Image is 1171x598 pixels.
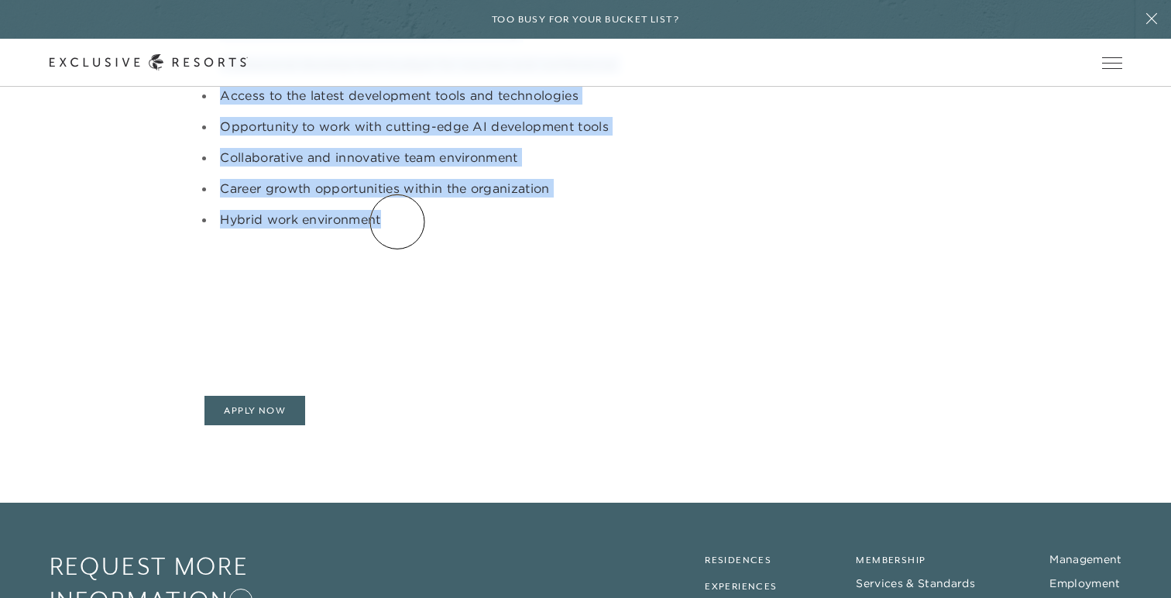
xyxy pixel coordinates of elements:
li: Collaborative and innovative team environment [215,148,967,167]
li: Hybrid work environment [215,210,967,229]
a: Membership [856,555,925,565]
a: Employment [1049,576,1120,590]
li: Opportunity to work with cutting-edge AI development tools [215,117,967,136]
a: Apply Now [204,396,305,425]
li: Career growth opportunities within the organization [215,179,967,198]
a: Services & Standards [856,576,974,590]
a: Experiences [705,581,777,592]
button: Open navigation [1102,57,1122,68]
h6: Too busy for your bucket list? [492,12,679,27]
li: Access to the latest development tools and technologies [215,86,967,105]
a: Residences [705,555,771,565]
a: Management [1049,552,1121,566]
